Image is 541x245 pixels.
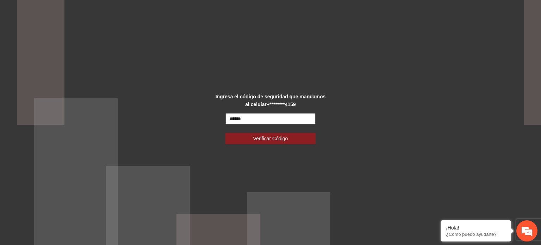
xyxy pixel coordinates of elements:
[446,232,506,237] p: ¿Cómo puedo ayudarte?
[116,4,132,20] div: Minimizar ventana de chat en vivo
[41,81,97,153] span: Estamos en línea.
[4,167,134,192] textarea: Escriba su mensaje y pulse “Intro”
[216,94,326,107] strong: Ingresa el código de seguridad que mandamos al celular +********4159
[37,36,118,45] div: Chatee con nosotros ahora
[446,225,506,231] div: ¡Hola!
[253,135,288,142] span: Verificar Código
[225,133,316,144] button: Verificar Código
